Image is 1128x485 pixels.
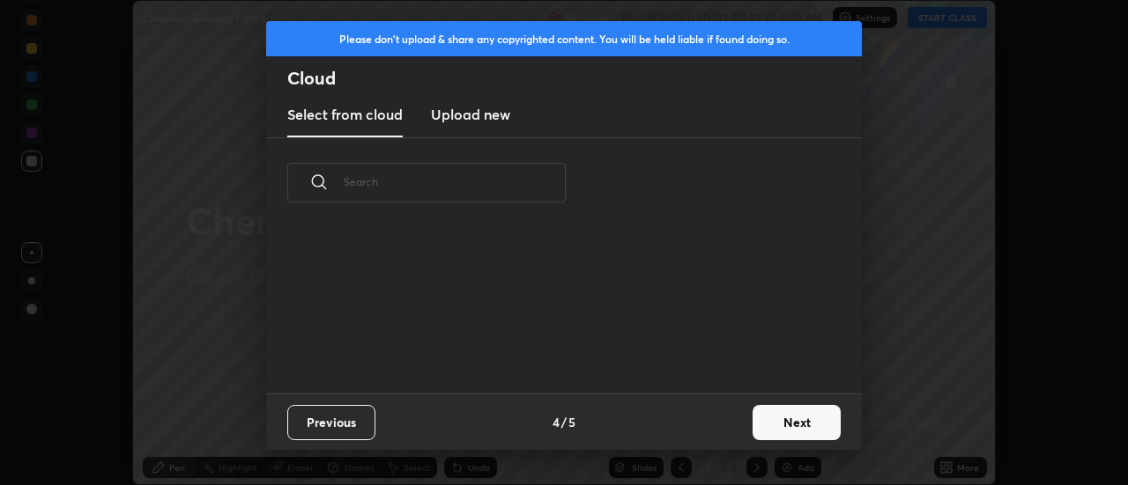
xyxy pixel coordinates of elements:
h4: 4 [553,413,560,431]
div: grid [266,223,841,393]
input: Search [344,144,566,219]
h3: Select from cloud [287,104,403,125]
button: Next [753,405,841,440]
h2: Cloud [287,67,862,90]
button: Previous [287,405,375,440]
h4: 5 [568,413,575,431]
h4: / [561,413,567,431]
div: Please don't upload & share any copyrighted content. You will be held liable if found doing so. [266,21,862,56]
h3: Upload new [431,104,510,125]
